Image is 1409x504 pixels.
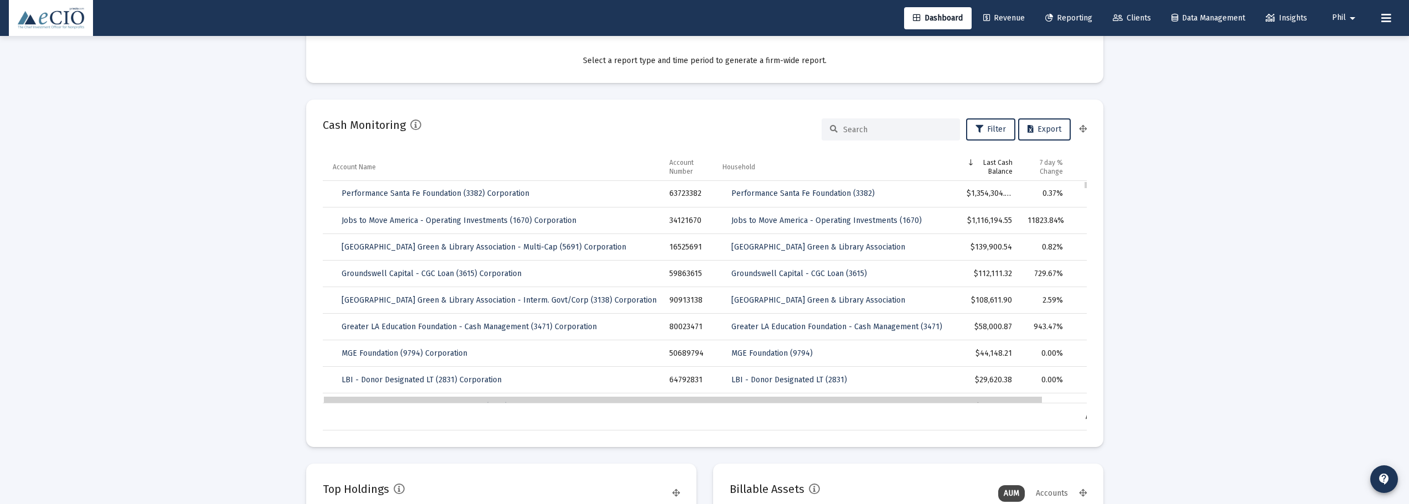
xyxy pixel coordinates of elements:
span: Jobs to Move America - Operating Investments (1670) Corporation [342,216,576,225]
button: Phil [1319,7,1372,29]
a: LBI - Donor Designated LT (2831) Corporation [333,369,510,391]
span: [GEOGRAPHIC_DATA] Green & Library Association - Multi-Cap (5691) Corporation [342,242,626,252]
a: Performance Santa Fe Foundation (3382) [722,183,884,205]
td: Column Last Cash Balance [959,154,1020,180]
td: $58,000.87 [959,314,1020,340]
a: Revenue [974,7,1034,29]
td: 85514575 [662,393,715,420]
td: $112,111.32 [959,261,1020,287]
td: 1.10% [1071,261,1133,287]
a: MGE Foundation (9794) [722,342,822,365]
div: Data grid [323,154,1087,430]
div: 0.00% [1028,375,1062,386]
td: 4.07% [1071,234,1133,261]
img: Dashboard [17,7,85,29]
span: LBI - Donor Designated LT (2831) [731,375,847,385]
span: MGE Foundation (9794) [731,349,813,358]
td: $44,148.21 [959,340,1020,367]
td: 100.00% [1071,181,1133,207]
span: Jobs to Move America - Operating Investments (1670) [731,216,922,225]
a: Greater LA Education Foundation - Cash Management (3471) Corporation [333,316,606,338]
div: Accounts [1030,485,1073,502]
span: MGE Foundation (9794) Corporation [342,349,467,358]
td: $1,116,194.55 [959,207,1020,234]
span: Greater LA Education Foundation - Cash Management (3471) [731,322,942,331]
a: Insights [1257,7,1316,29]
span: [GEOGRAPHIC_DATA] Green & Library Association [731,242,905,252]
td: $24,142.62 [959,393,1020,420]
td: 50689794 [662,340,715,367]
td: 90913138 [662,287,715,314]
span: Clients [1113,13,1151,23]
div: 11823.84% [1028,215,1062,226]
td: 63723382 [662,181,715,207]
a: Jobs to Move America - Operating Investments (1670) [722,210,931,232]
span: [GEOGRAPHIC_DATA] Green & Library Association [731,295,905,305]
span: Phil [1332,13,1346,23]
td: 80023471 [662,314,715,340]
a: [GEOGRAPHIC_DATA] Green & Library Association - Interm. Govt/Corp (3138) Corporation [333,289,665,311]
td: 25.58% [1071,207,1133,234]
mat-icon: contact_support [1377,472,1391,486]
a: Data Management [1163,7,1254,29]
div: 943.47% [1028,321,1062,332]
td: Column Cash Allocation [1071,154,1133,180]
span: Performance Santa Fe Foundation (3382) Corporation [342,189,529,198]
span: Groundswell Capital - CGC Loan (3615) Corporation [342,269,522,278]
span: Performance Santa Fe Foundation (3382) [731,189,875,198]
td: 0.22% [1071,367,1133,393]
td: 16525691 [662,234,715,261]
span: Reporting [1045,13,1092,23]
td: Column 7 day % Change [1020,154,1070,180]
a: Jobs to Move America - Operating Investments (1670) Corporation [333,210,585,232]
div: 0.00% [1028,348,1062,359]
h2: Billable Assets [730,480,804,498]
td: 34121670 [662,207,715,234]
div: Account Name [333,163,376,172]
button: Export [1018,118,1071,141]
div: Last Cash Balance [977,158,1013,176]
td: 6.06% [1071,287,1133,314]
input: Search [843,125,952,134]
div: 0.37% [1028,188,1062,199]
span: Revenue [983,13,1025,23]
span: Data Management [1171,13,1245,23]
a: Performance Santa Fe Foundation (3382) Corporation [333,183,538,205]
a: Greater LA Education Foundation - Cash Management (3471) [722,316,951,338]
td: Column Household [715,154,959,180]
a: LBI - Donor Designated LT (2831) [722,369,856,391]
div: 729.67% [1028,268,1062,279]
a: Dashboard [904,7,972,29]
div: Household [722,163,755,172]
td: 0.10% [1071,340,1133,367]
td: $29,620.38 [959,367,1020,393]
div: Select a report type and time period to generate a firm-wide report. [323,55,1087,66]
span: Export [1028,124,1061,134]
a: [GEOGRAPHIC_DATA] Green & Library Association [722,236,914,258]
div: 0.82% [1028,242,1062,253]
span: Insights [1266,13,1307,23]
td: Column Account Number [662,154,715,180]
td: 64792831 [662,367,715,393]
div: AUM [998,485,1025,502]
span: LBI - Donor Designated LT (2831) Corporation [342,375,502,385]
a: Groundswell Capital - CGC Loan (3615) Corporation [333,263,530,285]
span: [GEOGRAPHIC_DATA] Green & Library Association - Interm. Govt/Corp (3138) Corporation [342,295,657,305]
div: Cash Allocation [1078,158,1123,176]
td: Column Account Name [323,154,662,180]
td: $108,611.90 [959,287,1020,314]
mat-icon: arrow_drop_down [1346,7,1359,29]
span: Filter [976,124,1006,134]
td: 0.82% [1071,314,1133,340]
td: 1.21% [1071,393,1133,420]
td: 59863615 [662,261,715,287]
td: $1,354,304.50 [959,181,1020,207]
a: [GEOGRAPHIC_DATA] Green & Library Association [722,289,914,311]
button: Filter [966,118,1015,141]
span: Greater LA Education Foundation - Cash Management (3471) Corporation [342,322,597,331]
a: Reporting [1036,7,1101,29]
h2: Top Holdings [323,480,389,498]
div: 7 day % Change [1028,158,1062,176]
a: Groundswell Capital - CGC Loan (3615) [722,263,876,285]
h2: Cash Monitoring [323,116,406,134]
